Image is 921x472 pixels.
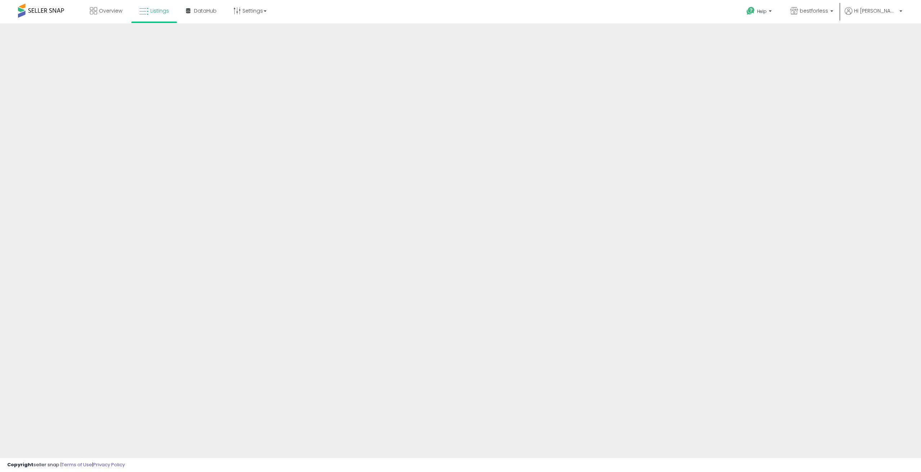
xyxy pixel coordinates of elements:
[99,7,122,14] span: Overview
[854,7,897,14] span: Hi [PERSON_NAME]
[757,8,767,14] span: Help
[800,7,828,14] span: bestforless
[845,7,902,23] a: Hi [PERSON_NAME]
[150,7,169,14] span: Listings
[746,6,755,15] i: Get Help
[194,7,217,14] span: DataHub
[741,1,779,23] a: Help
